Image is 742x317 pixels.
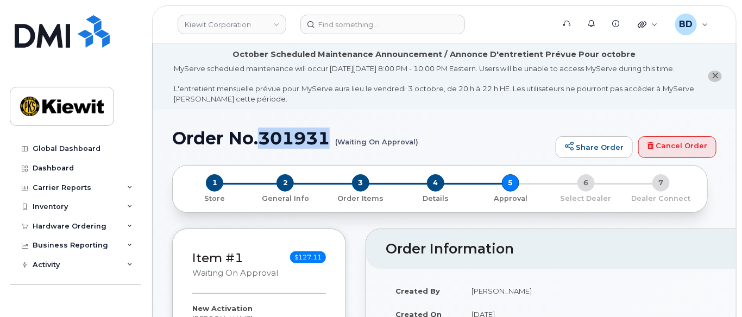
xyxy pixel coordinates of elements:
a: Share Order [556,136,633,158]
a: 2 General Info [248,192,323,203]
p: Store [186,194,243,204]
strong: Created By [395,287,440,295]
a: 3 Order Items [323,192,398,203]
strong: New Activation [192,304,253,313]
p: General Info [252,194,318,204]
a: Cancel Order [638,136,716,158]
span: 1 [206,174,223,192]
small: (Waiting On Approval) [335,129,418,145]
a: Item #1 [192,250,243,265]
p: Order Items [328,194,394,204]
span: 2 [276,174,294,192]
span: 4 [427,174,444,192]
div: October Scheduled Maintenance Announcement / Annonce D'entretient Prévue Pour octobre [232,49,636,60]
span: $127.11 [290,251,326,263]
button: close notification [708,71,722,82]
h1: Order No.301931 [172,129,550,148]
small: Waiting On Approval [192,268,278,278]
a: 4 Details [398,192,473,203]
div: MyServe scheduled maintenance will occur [DATE][DATE] 8:00 PM - 10:00 PM Eastern. Users will be u... [174,64,694,104]
iframe: Messenger Launcher [695,270,734,309]
a: 1 Store [181,192,248,203]
p: Details [403,194,469,204]
span: 3 [352,174,369,192]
